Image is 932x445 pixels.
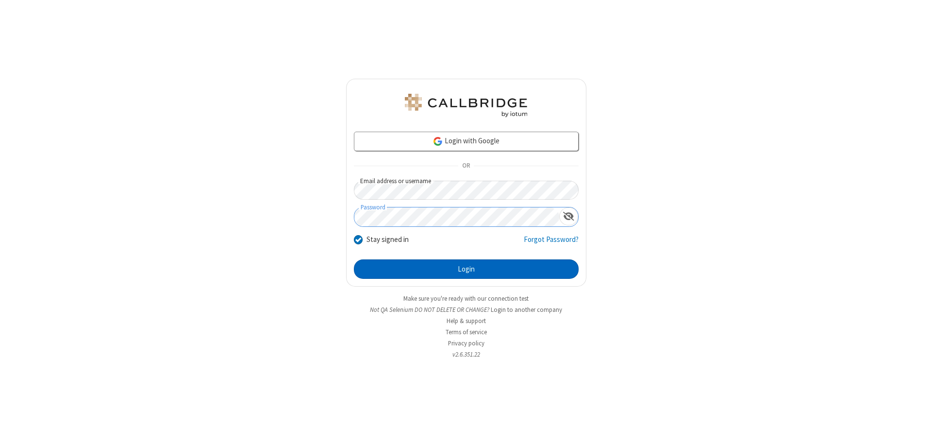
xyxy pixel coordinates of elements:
li: v2.6.351.22 [346,350,586,359]
li: Not QA Selenium DO NOT DELETE OR CHANGE? [346,305,586,314]
span: OR [458,159,474,173]
img: QA Selenium DO NOT DELETE OR CHANGE [403,94,529,117]
a: Terms of service [446,328,487,336]
img: google-icon.png [433,136,443,147]
a: Privacy policy [448,339,484,347]
a: Make sure you're ready with our connection test [403,294,529,303]
button: Login [354,259,579,279]
input: Email address or username [354,181,579,200]
input: Password [354,207,559,226]
label: Stay signed in [366,234,409,245]
a: Login with Google [354,132,579,151]
div: Show password [559,207,578,225]
a: Forgot Password? [524,234,579,253]
button: Login to another company [491,305,562,314]
a: Help & support [447,317,486,325]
